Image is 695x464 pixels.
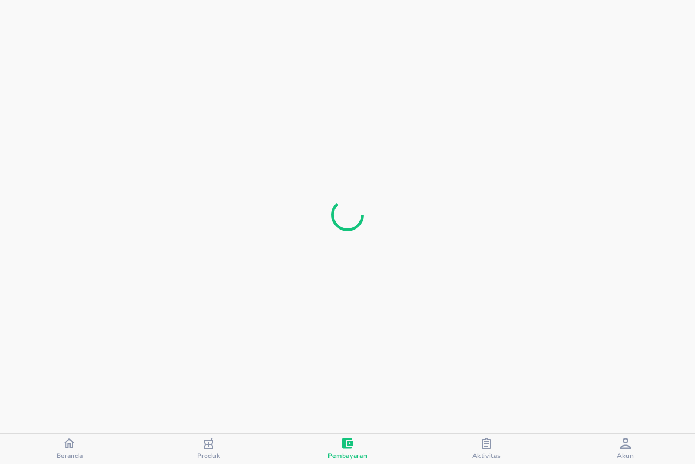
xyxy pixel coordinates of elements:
[197,452,220,460] span: Produk
[328,452,368,460] span: Pembayaran
[556,434,695,464] button: Akun
[278,434,417,464] button: Pembayaran
[139,434,278,464] button: Produk
[417,434,556,464] button: Aktivitas
[56,452,83,460] span: Beranda
[617,452,634,460] span: Akun
[472,452,501,460] span: Aktivitas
